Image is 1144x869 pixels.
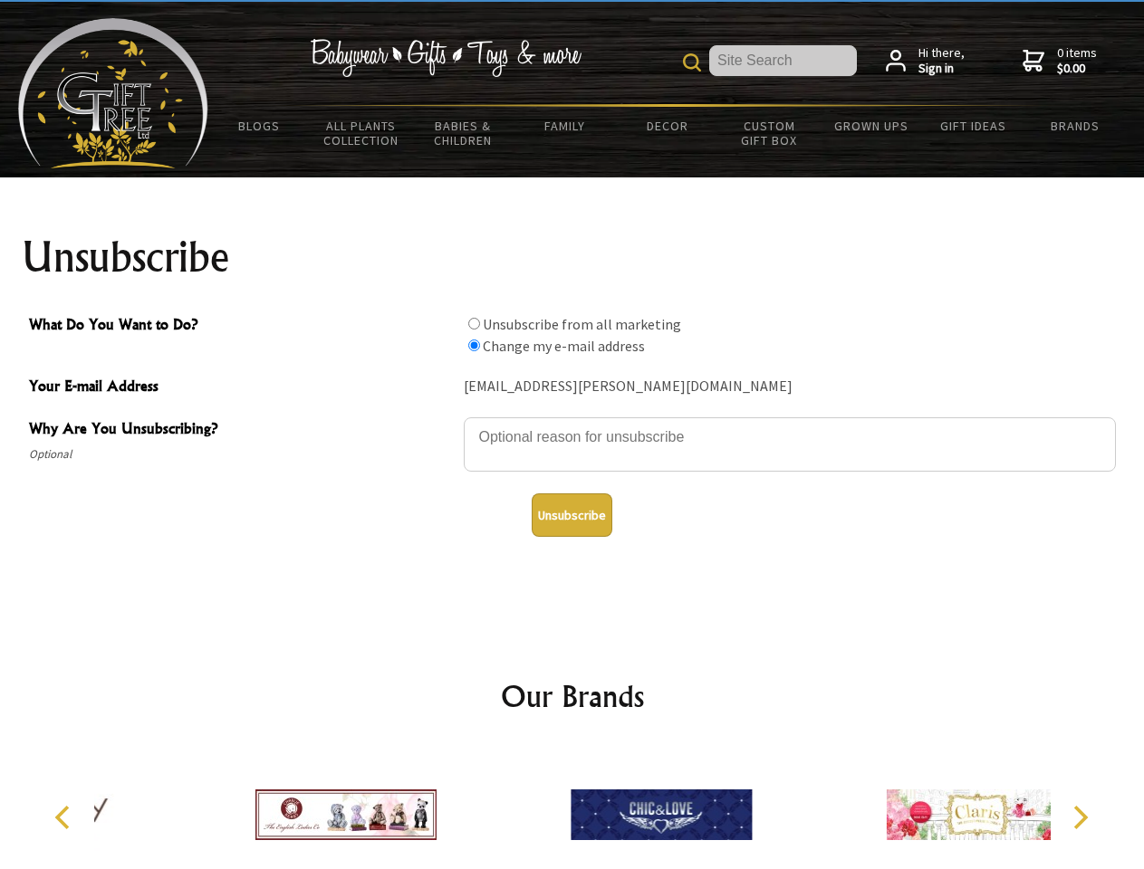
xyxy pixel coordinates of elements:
img: product search [683,53,701,72]
span: Why Are You Unsubscribing? [29,417,455,444]
div: [EMAIL_ADDRESS][PERSON_NAME][DOMAIN_NAME] [464,373,1116,401]
span: Hi there, [918,45,965,77]
strong: Sign in [918,61,965,77]
h2: Our Brands [36,674,1109,718]
a: 0 items$0.00 [1023,45,1097,77]
a: Gift Ideas [922,107,1024,145]
input: What Do You Want to Do? [468,339,480,351]
a: All Plants Collection [311,107,413,159]
label: Unsubscribe from all marketing [483,315,681,333]
span: What Do You Want to Do? [29,313,455,339]
img: Babyware - Gifts - Toys and more... [18,18,208,168]
img: Babywear - Gifts - Toys & more [310,39,582,77]
label: Change my e-mail address [483,337,645,355]
textarea: Why Are You Unsubscribing? [464,417,1116,472]
a: Babies & Children [412,107,514,159]
a: Hi there,Sign in [886,45,965,77]
strong: $0.00 [1057,61,1097,77]
input: What Do You Want to Do? [468,318,480,329]
a: Brands [1024,107,1127,145]
a: Decor [616,107,718,145]
span: 0 items [1057,44,1097,77]
a: Family [514,107,617,145]
button: Previous [45,797,85,837]
a: Grown Ups [820,107,922,145]
h1: Unsubscribe [22,235,1123,279]
a: BLOGS [208,107,311,145]
span: Optional [29,444,455,465]
input: Site Search [709,45,857,76]
span: Your E-mail Address [29,375,455,401]
button: Unsubscribe [532,493,612,537]
a: Custom Gift Box [718,107,821,159]
button: Next [1060,797,1100,837]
